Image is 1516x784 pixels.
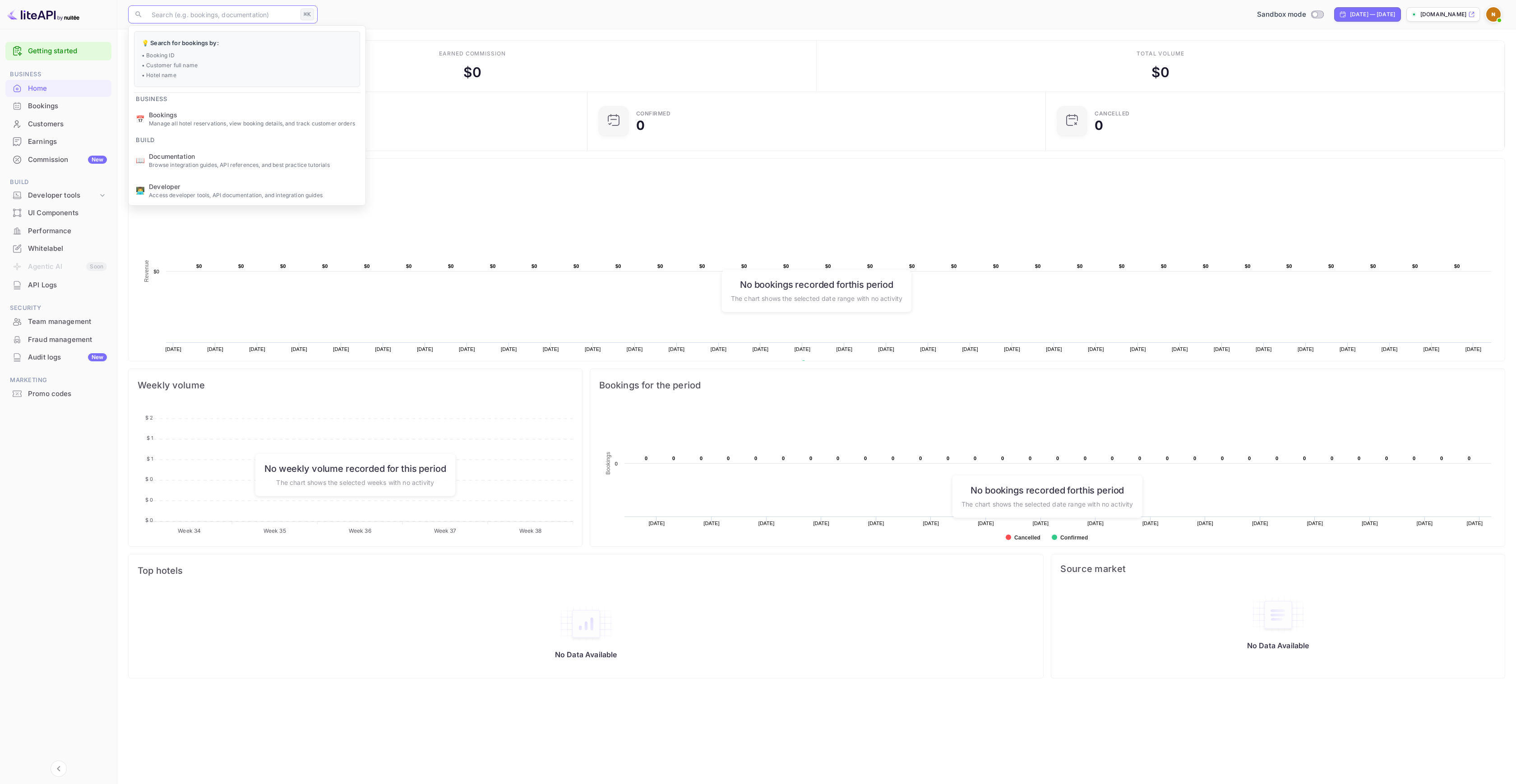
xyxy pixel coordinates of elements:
div: Customers [5,115,111,133]
p: [DOMAIN_NAME] [1420,10,1466,18]
text: $0 [909,263,915,269]
div: Commission [28,155,107,165]
span: Build [129,131,162,145]
text: $0 [1328,263,1334,269]
span: Business [129,90,174,104]
div: Performance [28,226,107,236]
span: Commission Growth Over Time [138,168,1496,182]
div: Whitelabel [28,244,107,254]
p: No Data Available [555,650,617,659]
div: Fraud management [28,335,107,345]
tspan: Week 35 [263,527,286,534]
text: 0 [1468,456,1470,461]
div: Getting started [5,42,111,60]
tspan: Week 34 [178,527,201,534]
span: Bookings [149,110,358,120]
div: New [88,156,107,164]
text: 0 [1276,456,1278,461]
text: [DATE] [459,346,475,352]
div: Performance [5,222,111,240]
text: [DATE] [1362,521,1378,526]
text: [DATE] [1298,346,1314,352]
span: Source market [1060,563,1496,574]
text: Revenue [143,260,150,282]
text: [DATE] [648,521,665,526]
span: Weekly volume [138,378,573,392]
text: [DATE] [1214,346,1230,352]
p: • Booking ID [142,51,352,60]
text: [DATE] [1087,521,1104,526]
text: $0 [322,263,328,269]
text: Bookings [605,452,611,475]
div: Bookings [5,97,111,115]
text: [DATE] [165,346,181,352]
img: NomadKick [1486,7,1501,22]
text: [DATE] [753,346,769,352]
div: Bookings [28,101,107,111]
text: $0 [238,263,244,269]
text: 0 [1331,456,1333,461]
text: 0 [1248,456,1251,461]
div: 0 [636,119,645,132]
div: Promo codes [28,389,107,399]
text: $0 [1245,263,1251,269]
tspan: Week 37 [434,527,457,534]
text: [DATE] [1465,346,1482,352]
text: $0 [615,263,621,269]
text: [DATE] [703,521,720,526]
text: 0 [782,456,785,461]
text: $0 [532,263,537,269]
text: [DATE] [1424,346,1440,352]
a: Earnings [5,133,111,150]
text: [DATE] [291,346,307,352]
text: 0 [919,456,922,461]
tspan: Week 38 [519,527,542,534]
a: Bookings [5,97,111,114]
text: 0 [1358,456,1360,461]
text: [DATE] [1252,521,1268,526]
text: $0 [1412,263,1418,269]
div: Confirmed [636,111,671,116]
div: 0 [1095,119,1103,132]
p: 💡 Search for bookings by: [142,39,352,48]
a: Fraud management [5,331,111,348]
span: Bookings for the period [599,378,1496,392]
div: CommissionNew [5,151,111,169]
text: [DATE] [543,346,559,352]
text: [DATE] [878,346,895,352]
div: [DATE] — [DATE] [1350,10,1395,18]
text: $0 [196,263,202,269]
text: [DATE] [1466,521,1483,526]
div: Earned commission [439,50,506,58]
text: 0 [1440,456,1443,461]
text: 0 [672,456,675,461]
text: 0 [1001,456,1004,461]
text: [DATE] [375,346,391,352]
tspan: $ 1 [147,456,153,462]
text: [DATE] [837,346,853,352]
p: 📖 [136,155,145,166]
text: [DATE] [417,346,433,352]
text: [DATE] [669,346,685,352]
text: Cancelled [1014,535,1040,541]
text: $0 [1035,263,1041,269]
text: $0 [490,263,496,269]
text: [DATE] [1032,521,1049,526]
img: LiteAPI logo [7,7,79,22]
text: 0 [809,456,812,461]
tspan: $ 0 [145,476,153,482]
h6: No weekly volume recorded for this period [264,463,446,474]
div: Earnings [28,137,107,147]
input: Search (e.g. bookings, documentation) [146,5,297,23]
span: Top hotels [138,563,1034,578]
text: Confirmed [1060,535,1088,541]
text: 0 [837,456,839,461]
p: Access developer tools, API documentation, and integration guides [149,191,358,199]
a: Whitelabel [5,240,111,257]
text: 0 [947,456,949,461]
text: $0 [364,263,370,269]
text: [DATE] [1382,346,1398,352]
p: No Data Available [1247,641,1309,650]
tspan: $ 1 [147,435,153,441]
span: Build [5,177,111,187]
